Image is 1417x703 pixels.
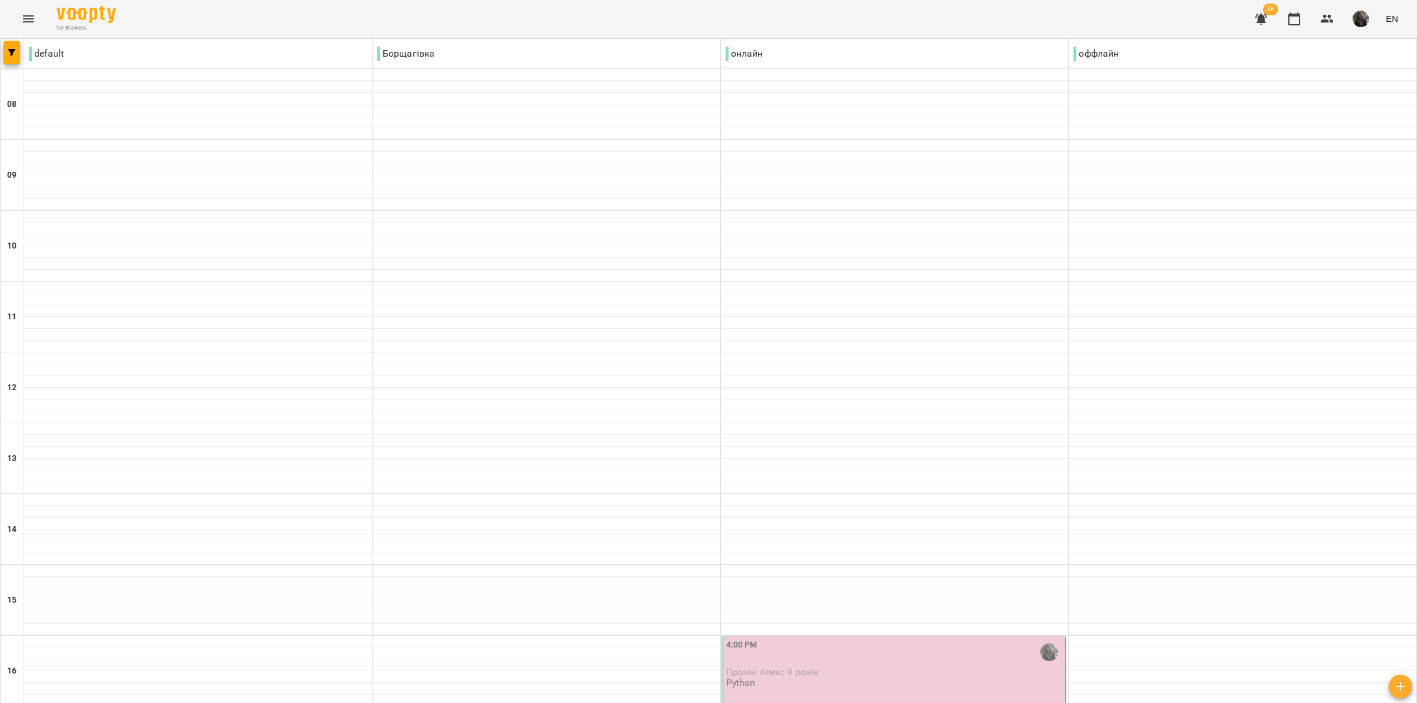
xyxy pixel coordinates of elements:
h6: 09 [7,169,17,182]
h6: 16 [7,665,17,678]
img: Voopty Logo [57,6,116,23]
button: Add lesson [1389,675,1412,698]
h6: 15 [7,594,17,607]
h6: 12 [7,381,17,394]
p: Python [726,678,756,688]
span: 38 [1263,4,1278,15]
img: 33f9a82ed513007d0552af73e02aac8a.jpg [1353,11,1369,27]
h6: 10 [7,240,17,253]
img: Щербаков Максим [1040,643,1058,661]
p: default [29,47,64,61]
h6: 14 [7,523,17,536]
span: For Business [57,24,116,32]
button: EN [1381,8,1403,30]
h6: 13 [7,452,17,465]
h6: 08 [7,98,17,111]
label: 4:00 PM [726,639,758,652]
span: Пронін Алекс 9 років [726,666,819,678]
p: Борщагівка [377,47,435,61]
span: EN [1386,12,1398,25]
p: онлайн [726,47,763,61]
h6: 11 [7,310,17,323]
button: Menu [14,5,43,33]
p: оффлайн [1073,47,1119,61]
